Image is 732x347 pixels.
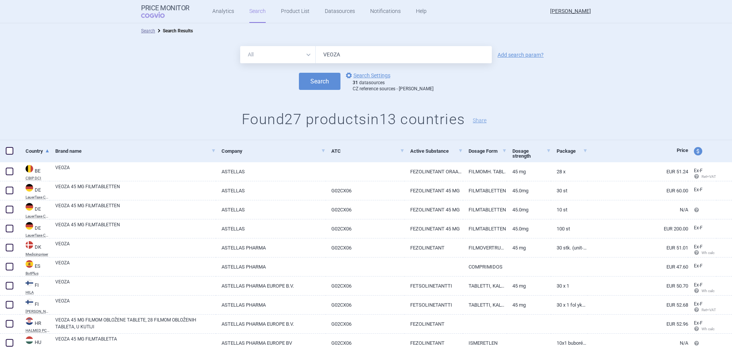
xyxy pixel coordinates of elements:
a: Search [141,28,155,34]
a: G02CX06 [326,181,404,200]
a: ASTELLAS [216,200,326,219]
a: G02CX06 [326,277,404,295]
strong: Price Monitor [141,4,189,12]
a: 45 mg [507,238,551,257]
abbr: HALMED PCL SUMMARY — List of medicines with an established maximum wholesale price published by t... [26,329,50,333]
span: Wh calc [694,289,714,293]
a: VEOZA 45 MG FILMTABLETTEN [55,221,216,235]
a: ESESBotPlus [20,259,50,275]
abbr: LauerTaxe CGM — Complex database for German drug information provided by commercial provider CGM ... [26,195,50,199]
span: Ex-factory price [694,244,703,249]
a: BEBECBIP DCI [20,164,50,180]
a: FEZOLINETANT [405,315,463,333]
a: Search Settings [344,71,390,80]
a: 10 St [551,200,588,219]
a: 30 stk. (unit-dose) [551,238,588,257]
a: VEOZA [55,297,216,311]
img: Denmark [26,241,33,249]
span: Wh calc [694,251,714,255]
a: 30 x 1 fol yksittäispakattu läpipainopakkaus [551,296,588,314]
span: Ex-factory price [694,263,703,269]
a: Ex-F Wh calc [688,318,716,335]
span: COGVIO [141,12,175,18]
span: Ex-factory price [694,168,703,173]
span: Ret+VAT calc [694,308,723,312]
a: 28 x [551,162,588,181]
a: EUR 50.70 [588,277,688,295]
a: VEOZA 45 MG FILMTABLETTEN [55,183,216,197]
a: ASTELLAS PHARMA EUROPE B.V. [216,277,326,295]
a: VEOZA 45 MG FILMOM OBLOŽENE TABLETE, 28 FILMOM OBLOŽENIH TABLETA, U KUTIJI [55,317,216,330]
a: DEDELauerTaxe CGM [20,183,50,199]
a: Ex-F Ret+VAT calc [688,165,716,183]
button: Search [299,73,340,90]
a: ASTELLAS [216,162,326,181]
a: DEDELauerTaxe CGM [20,221,50,237]
img: Germany [26,203,33,211]
a: G02CX06 [326,219,404,238]
a: Package [557,142,588,160]
a: EUR 60.00 [588,181,688,200]
img: Belgium [26,165,33,173]
span: Wh calc [694,327,714,331]
li: Search [141,27,155,35]
a: FILMTABLETTEN [463,219,507,238]
a: COMPRIMIDOS [463,257,507,276]
a: FEZOLINETANT [405,238,463,257]
a: FILMTABLETTEN [463,200,507,219]
a: ATC [331,142,404,160]
a: FEZOLINETANT 45 MG [405,181,463,200]
a: FEZOLINETANT ORAAL 45 MG [405,162,463,181]
a: FEZOLINETANT 45 MG [405,200,463,219]
img: Germany [26,184,33,192]
a: FETSOLINETANTTI [405,296,463,314]
a: ASTELLAS PHARMA [216,238,326,257]
a: Ex-F [688,222,716,234]
a: EUR 51.24 [588,162,688,181]
img: Germany [26,222,33,230]
abbr: LauerTaxe CGM — Complex database for German drug information provided by commercial provider CGM ... [26,214,50,218]
a: Price MonitorCOGVIO [141,4,189,19]
li: Search Results [155,27,193,35]
a: 45 mg [507,296,551,314]
a: 45.0mg [507,200,551,219]
a: 30 x 1 [551,277,588,295]
a: Active Substance [410,142,463,160]
a: VEOZA [55,278,216,292]
a: DKDKMedicinpriser [20,240,50,256]
a: ASTELLAS PHARMA [216,296,326,314]
a: Country [26,142,50,160]
span: Price [677,147,688,153]
a: Dosage strength [512,142,551,165]
a: FETSOLINETANTTI [405,277,463,295]
a: VEOZA [55,240,216,254]
abbr: Medicinpriser — Danish Medicine Agency. Erhverv Medicinpriser database for bussines. [26,253,50,256]
div: datasources CZ reference sources - [PERSON_NAME] [353,80,433,92]
strong: Search Results [163,28,193,34]
a: Ex-F Wh calc [688,280,716,297]
a: 45.0mg [507,181,551,200]
a: FILMOVERTRUKNE TABL. [463,238,507,257]
span: Ex-factory price [694,320,703,326]
a: 30 St [551,181,588,200]
a: G02CX06 [326,296,404,314]
a: 45.0mg [507,219,551,238]
a: Company [222,142,326,160]
a: N/A [588,200,688,219]
a: FIFIHILA [20,278,50,294]
a: FIFI[PERSON_NAME] [20,297,50,313]
img: Spain [26,260,33,268]
a: G02CX06 [326,200,404,219]
img: Finland [26,279,33,287]
abbr: HILA — List of medicinal products published by the Ministry of Social Affairs and Health, Finland. [26,291,50,294]
a: FEZOLINETANT 45 MG [405,219,463,238]
a: FILMTABLETTEN [463,181,507,200]
img: Finland [26,298,33,306]
a: TABLETTI, KALVOPÄÄLLYSTEINEN [463,277,507,295]
a: G02CX06 [326,315,404,333]
a: VEOZA [55,259,216,273]
strong: 31 [353,80,358,85]
a: ASTELLAS PHARMA [216,257,326,276]
a: 45 mg [507,277,551,295]
abbr: BotPlus — Online database developed by the General Council of Official Associations of Pharmacist... [26,272,50,275]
